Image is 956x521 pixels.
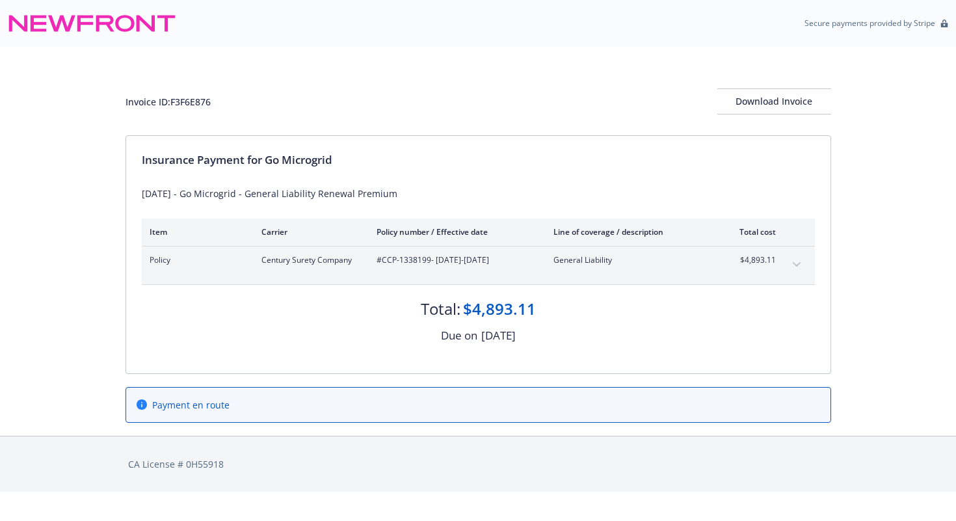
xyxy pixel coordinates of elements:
div: CA License # 0H55918 [128,457,829,471]
button: expand content [786,254,807,275]
p: Secure payments provided by Stripe [804,18,935,29]
div: Line of coverage / description [553,226,706,237]
div: Download Invoice [717,89,831,114]
div: Total: [421,298,460,320]
div: Carrier [261,226,356,237]
div: Insurance Payment for Go Microgrid [142,152,815,168]
div: Policy number / Effective date [377,226,533,237]
div: Invoice ID: F3F6E876 [126,95,211,109]
span: Policy [150,254,241,266]
span: Payment en route [152,398,230,412]
div: Due on [441,327,477,344]
button: Download Invoice [717,88,831,114]
span: #CCP-1338199 - [DATE]-[DATE] [377,254,533,266]
span: General Liability [553,254,706,266]
span: Century Surety Company [261,254,356,266]
span: $4,893.11 [727,254,776,266]
div: [DATE] - Go Microgrid - General Liability Renewal Premium [142,187,815,200]
div: $4,893.11 [463,298,536,320]
div: Item [150,226,241,237]
div: PolicyCentury Surety Company#CCP-1338199- [DATE]-[DATE]General Liability$4,893.11expand content [142,247,815,284]
div: Total cost [727,226,776,237]
div: [DATE] [481,327,516,344]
